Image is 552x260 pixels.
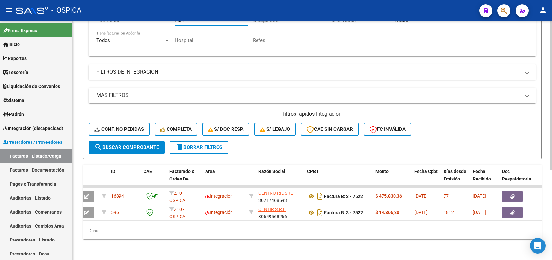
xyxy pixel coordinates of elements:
[3,55,27,62] span: Reportes
[96,92,521,99] mat-panel-title: MAS FILTROS
[539,6,547,14] mat-icon: person
[169,191,185,203] span: Z10 - OSPICA
[441,165,470,193] datatable-header-cell: Días desde Emisión
[305,165,373,193] datatable-header-cell: CPBT
[444,210,454,215] span: 1812
[473,169,491,181] span: Fecha Recibido
[254,123,296,136] button: S/ legajo
[324,194,363,199] strong: Factura B: 3 - 7522
[414,193,428,199] span: [DATE]
[144,169,152,174] span: CAE
[502,169,531,181] span: Doc Respaldatoria
[176,143,183,151] mat-icon: delete
[3,83,60,90] span: Liquidación de Convenios
[111,193,124,199] span: 16894
[5,6,13,14] mat-icon: menu
[256,165,305,193] datatable-header-cell: Razón Social
[205,169,215,174] span: Area
[375,169,389,174] span: Monto
[202,123,250,136] button: S/ Doc Resp.
[3,41,20,48] span: Inicio
[108,165,141,193] datatable-header-cell: ID
[3,111,24,118] span: Padrón
[375,210,399,215] strong: $ 14.866,20
[364,123,411,136] button: FC Inválida
[89,141,165,154] button: Buscar Comprobante
[205,193,233,199] span: Integración
[444,193,449,199] span: 77
[94,126,144,132] span: Conf. no pedidas
[167,165,203,193] datatable-header-cell: Facturado x Orden De
[111,169,115,174] span: ID
[370,126,406,132] span: FC Inválida
[3,97,24,104] span: Sistema
[51,3,81,18] span: - OSPICA
[473,210,486,215] span: [DATE]
[89,123,150,136] button: Conf. no pedidas
[169,207,185,219] span: Z10 - OSPICA
[316,207,324,218] i: Descargar documento
[470,165,499,193] datatable-header-cell: Fecha Recibido
[205,210,233,215] span: Integración
[373,165,412,193] datatable-header-cell: Monto
[307,126,353,132] span: CAE SIN CARGAR
[96,68,521,76] mat-panel-title: FILTROS DE INTEGRACION
[324,210,363,215] strong: Factura B: 3 - 7522
[169,169,194,181] span: Facturado x Orden De
[3,69,28,76] span: Tesorería
[260,126,290,132] span: S/ legajo
[473,193,486,199] span: [DATE]
[89,64,536,80] mat-expansion-panel-header: FILTROS DE INTEGRACION
[301,123,359,136] button: CAE SIN CARGAR
[3,27,37,34] span: Firma Express
[258,190,302,203] div: 30717468593
[94,144,159,150] span: Buscar Comprobante
[89,88,536,103] mat-expansion-panel-header: MAS FILTROS
[89,110,536,118] h4: - filtros rápidos Integración -
[3,125,63,132] span: Integración (discapacidad)
[96,37,110,43] span: Todos
[258,191,293,196] span: CENTRO RIE SRL
[530,238,546,254] div: Open Intercom Messenger
[414,210,428,215] span: [DATE]
[160,126,192,132] span: Completa
[258,207,286,212] span: CENTIR S.R.L
[316,191,324,202] i: Descargar documento
[111,210,119,215] span: 596
[307,169,319,174] span: CPBT
[499,165,538,193] datatable-header-cell: Doc Respaldatoria
[141,165,167,193] datatable-header-cell: CAE
[94,143,102,151] mat-icon: search
[83,223,542,239] div: 2 total
[170,141,228,154] button: Borrar Filtros
[414,169,438,174] span: Fecha Cpbt
[258,206,302,219] div: 30649568266
[203,165,246,193] datatable-header-cell: Area
[3,139,62,146] span: Prestadores / Proveedores
[412,165,441,193] datatable-header-cell: Fecha Cpbt
[155,123,197,136] button: Completa
[258,169,285,174] span: Razón Social
[444,169,466,181] span: Días desde Emisión
[375,193,402,199] strong: $ 475.830,36
[176,144,222,150] span: Borrar Filtros
[208,126,244,132] span: S/ Doc Resp.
